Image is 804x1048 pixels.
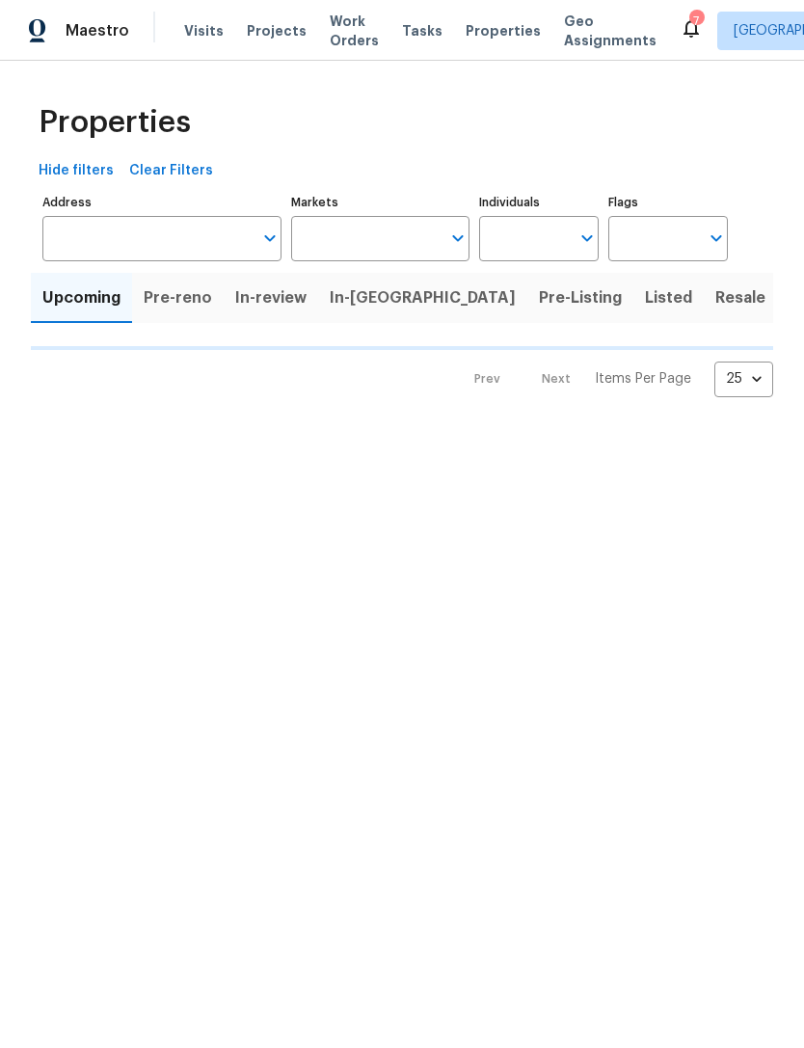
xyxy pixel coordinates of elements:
[235,284,307,311] span: In-review
[256,225,283,252] button: Open
[184,21,224,40] span: Visits
[31,153,121,189] button: Hide filters
[42,197,281,208] label: Address
[466,21,541,40] span: Properties
[714,354,773,404] div: 25
[39,113,191,132] span: Properties
[608,197,728,208] label: Flags
[703,225,730,252] button: Open
[121,153,221,189] button: Clear Filters
[539,284,622,311] span: Pre-Listing
[564,12,657,50] span: Geo Assignments
[129,159,213,183] span: Clear Filters
[66,21,129,40] span: Maestro
[291,197,470,208] label: Markets
[595,369,691,389] p: Items Per Page
[330,12,379,50] span: Work Orders
[645,284,692,311] span: Listed
[42,284,121,311] span: Upcoming
[715,284,765,311] span: Resale
[39,159,114,183] span: Hide filters
[479,197,599,208] label: Individuals
[456,362,773,397] nav: Pagination Navigation
[330,284,516,311] span: In-[GEOGRAPHIC_DATA]
[689,12,703,31] div: 7
[402,24,442,38] span: Tasks
[574,225,601,252] button: Open
[144,284,212,311] span: Pre-reno
[247,21,307,40] span: Projects
[444,225,471,252] button: Open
